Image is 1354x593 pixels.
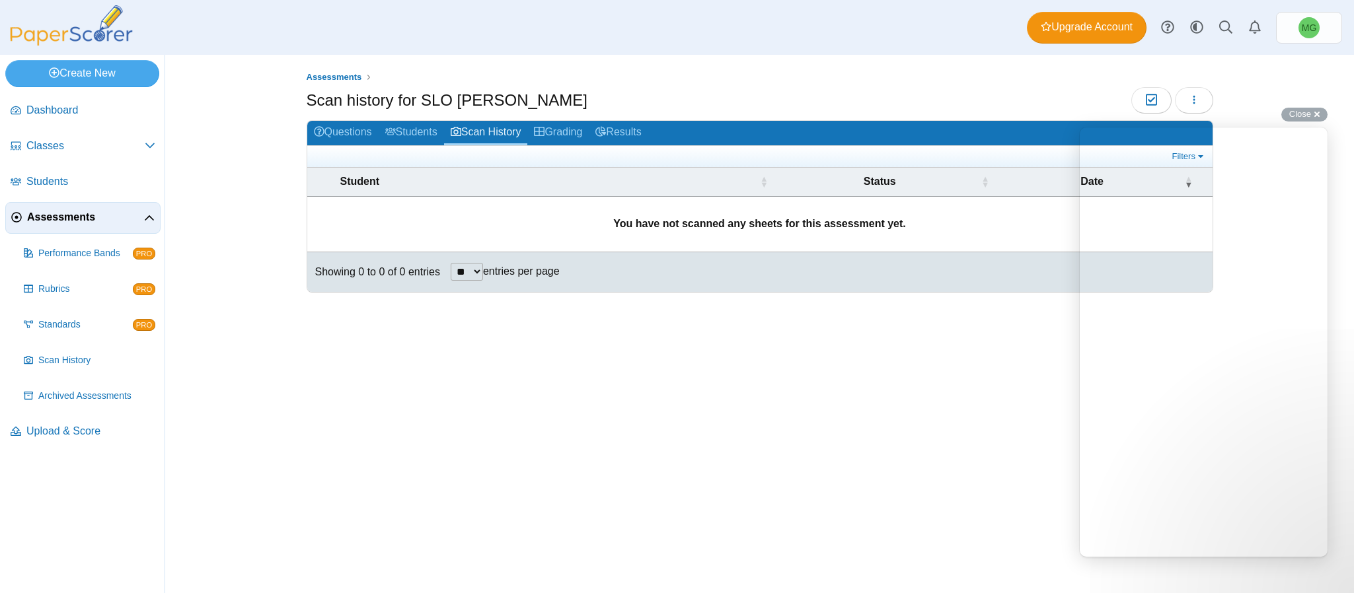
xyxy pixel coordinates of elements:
a: Students [379,121,444,145]
a: Misty Gaynair [1276,12,1342,44]
span: Students [26,174,155,189]
span: Misty Gaynair [1302,23,1317,32]
a: Assessments [303,69,365,86]
span: Assessments [307,72,362,82]
span: Upgrade Account [1041,20,1133,34]
a: Standards PRO [19,309,161,341]
a: Upgrade Account [1027,12,1147,44]
span: Close [1289,109,1311,119]
a: Questions [307,121,379,145]
button: Close [1281,108,1328,122]
a: Alerts [1240,13,1269,42]
a: Dashboard [5,95,161,127]
span: Status [781,174,979,189]
a: Create New [5,60,159,87]
span: PRO [133,283,155,295]
a: Classes [5,131,161,162]
div: Showing 0 to 0 of 0 entries [307,252,440,292]
a: PaperScorer [5,36,137,48]
span: Dashboard [26,103,155,118]
span: Standards [38,318,133,331]
span: Upload & Score [26,424,155,438]
a: Students [5,166,161,198]
span: Student [340,174,757,189]
span: Status : Activate to sort [981,175,989,188]
iframe: Help Scout Beacon - Live Chat, Contact Form, and Knowledge Base [1080,127,1328,557]
span: Assessments [27,210,144,225]
a: Grading [527,121,589,145]
span: Archived Assessments [38,390,155,403]
span: Misty Gaynair [1298,17,1320,38]
b: You have not scanned any sheets for this assessment yet. [613,218,906,229]
a: Archived Assessments [19,380,161,412]
img: PaperScorer [5,5,137,46]
a: Rubrics PRO [19,273,161,305]
a: Assessments [5,202,161,234]
span: Rubrics [38,283,133,296]
span: Date [1002,174,1182,189]
a: Upload & Score [5,416,161,448]
a: Scan History [444,121,528,145]
a: Results [589,121,648,145]
span: Performance Bands [38,247,133,260]
span: Classes [26,139,145,153]
span: Scan History [38,354,155,367]
a: Scan History [19,345,161,376]
span: Student : Activate to sort [760,175,768,188]
span: PRO [133,319,155,331]
h1: Scan history for SLO [PERSON_NAME] [307,89,587,112]
a: Performance Bands PRO [19,238,161,269]
span: PRO [133,248,155,260]
label: entries per page [483,265,560,277]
